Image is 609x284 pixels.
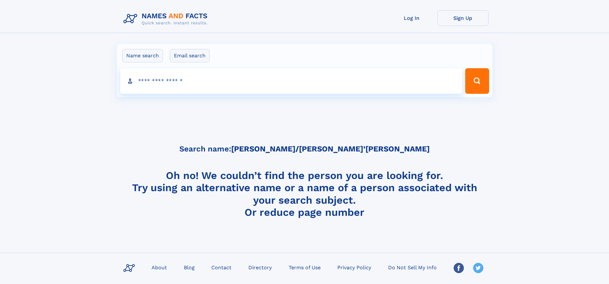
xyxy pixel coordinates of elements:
[386,10,437,26] a: Log In
[181,263,197,272] a: Blog
[231,144,430,153] b: [PERSON_NAME]/[PERSON_NAME]’[PERSON_NAME]
[454,263,464,273] img: Facebook
[179,145,430,153] h5: Search name:
[335,263,374,272] a: Privacy Policy
[121,10,213,28] img: Logo Names and Facts
[473,263,483,273] img: Twitter
[120,68,463,94] input: search input
[386,263,439,272] a: Do Not Sell My Info
[122,49,163,62] label: Name search
[209,263,234,272] a: Contact
[465,68,489,94] button: Search Button
[170,49,210,62] label: Email search
[149,263,169,272] a: About
[437,10,488,26] a: Sign Up
[286,263,323,272] a: Terms of Use
[121,169,488,218] h4: Oh no! We couldn’t find the person you are looking for. Try using an alternative name or a name o...
[246,263,274,272] a: Directory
